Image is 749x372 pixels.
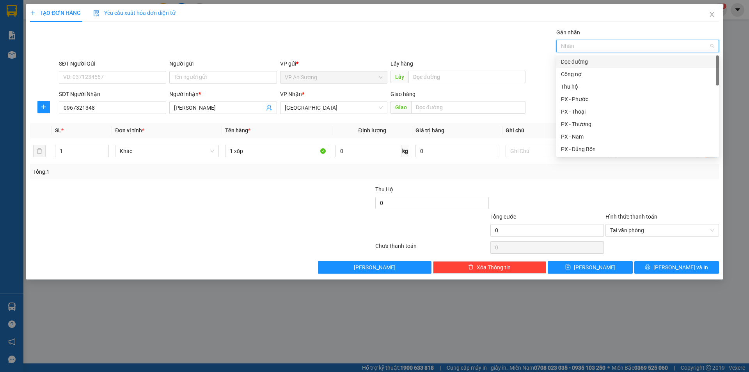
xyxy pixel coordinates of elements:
span: [PERSON_NAME] [574,263,616,272]
span: SL [55,127,61,133]
div: PX - Phước [556,93,719,105]
span: Giá trị hàng [415,127,444,133]
span: Khác [120,145,214,157]
span: Tổng cước [490,214,516,220]
span: user-add [266,105,272,111]
input: Dọc đường [411,101,525,114]
div: Chưa thanh toán [374,242,490,255]
span: Định lượng [359,127,386,133]
span: delete [468,264,474,271]
label: Hình thức thanh toán [605,214,657,220]
input: Dọc đường [408,71,525,83]
span: kg [401,145,409,157]
button: plus [37,101,50,113]
label: Gán nhãn [556,29,580,36]
span: Tại văn phòng [610,224,714,236]
div: Người nhận [169,90,277,98]
div: Người gửi [169,59,277,68]
div: Thu hộ [556,80,719,93]
div: PX - Dũng Bốn [561,145,714,153]
th: Ghi chú [502,123,612,138]
div: PX - Nam [561,132,714,141]
span: close [709,11,715,18]
span: Giao hàng [390,91,415,97]
input: Ghi Chú [506,145,609,157]
span: Thu Hộ [375,186,393,192]
span: TẠO ĐƠN HÀNG [30,10,81,16]
div: SĐT Người Gửi [59,59,166,68]
span: [PERSON_NAME] [354,263,396,272]
span: Yêu cầu xuất hóa đơn điện tử [93,10,176,16]
div: Dọc đường [561,57,714,66]
div: PX - Nam [556,130,719,143]
button: delete [33,145,46,157]
div: PX - Thương [561,120,714,128]
span: Xóa Thông tin [477,263,511,272]
span: Đà Nẵng [285,102,383,114]
span: printer [645,264,650,271]
div: SĐT Người Nhận [59,90,166,98]
div: Công nợ [556,68,719,80]
div: PX - Thương [556,118,719,130]
div: PX - Dũng Bốn [556,143,719,155]
span: Lấy hàng [390,61,413,67]
button: deleteXóa Thông tin [433,261,547,274]
span: Lấy [390,71,408,83]
div: Thu hộ [561,82,714,91]
span: plus [30,10,35,16]
span: VP An Sương [285,71,383,83]
span: Tên hàng [225,127,250,133]
input: Gán nhãn [561,41,563,51]
img: icon [93,10,99,16]
div: PX - Thoại [556,105,719,118]
button: save[PERSON_NAME] [548,261,632,274]
div: Công nợ [561,70,714,78]
span: plus [38,104,50,110]
span: Đơn vị tính [115,127,144,133]
span: save [565,264,571,271]
div: PX - Phước [561,95,714,103]
input: VD: Bàn, Ghế [225,145,329,157]
span: Giao [390,101,411,114]
span: [PERSON_NAME] và In [653,263,708,272]
input: 0 [415,145,499,157]
button: Close [701,4,723,26]
span: VP Nhận [280,91,302,97]
div: Tổng: 1 [33,167,289,176]
button: printer[PERSON_NAME] và In [634,261,719,274]
div: PX - Thoại [561,107,714,116]
button: [PERSON_NAME] [318,261,431,274]
div: Dọc đường [556,55,719,68]
div: VP gửi [280,59,387,68]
